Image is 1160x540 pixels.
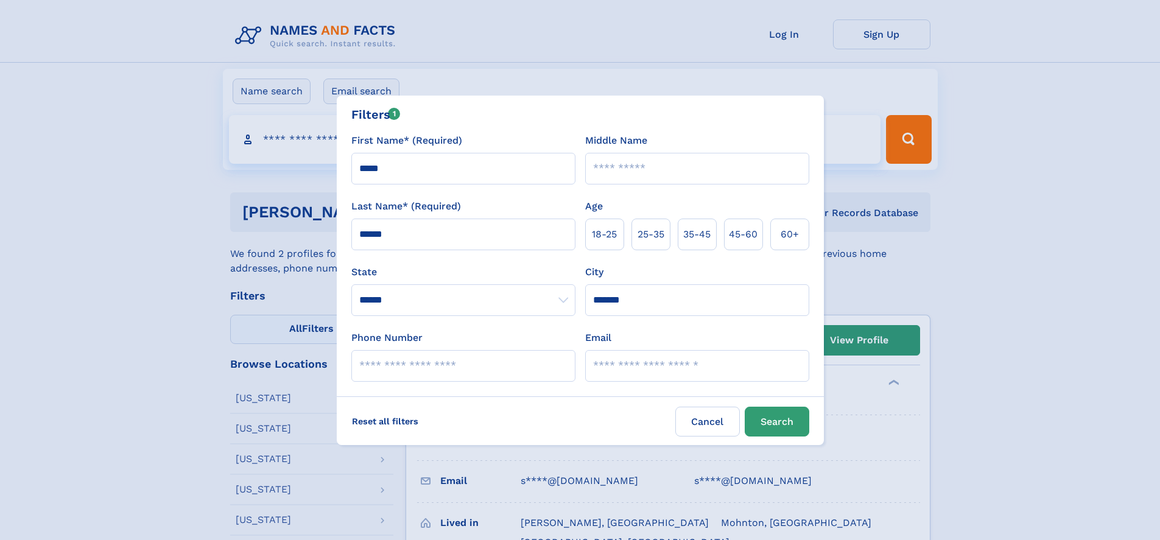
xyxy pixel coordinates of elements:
label: Email [585,331,611,345]
label: Age [585,199,603,214]
label: Middle Name [585,133,647,148]
label: City [585,265,603,279]
label: Phone Number [351,331,423,345]
label: Reset all filters [344,407,426,436]
label: Last Name* (Required) [351,199,461,214]
span: 35‑45 [683,227,711,242]
span: 18‑25 [592,227,617,242]
label: First Name* (Required) [351,133,462,148]
label: State [351,265,575,279]
span: 25‑35 [638,227,664,242]
div: Filters [351,105,401,124]
span: 60+ [781,227,799,242]
span: 45‑60 [729,227,758,242]
button: Search [745,407,809,437]
label: Cancel [675,407,740,437]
